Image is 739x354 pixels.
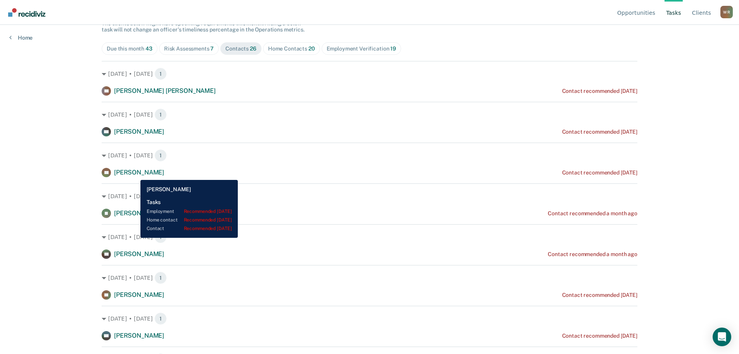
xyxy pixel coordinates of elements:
[114,332,164,339] span: [PERSON_NAME]
[154,312,167,325] span: 1
[8,8,45,17] img: Recidiviz
[114,87,216,94] span: [PERSON_NAME] [PERSON_NAME]
[308,45,315,52] span: 20
[114,250,164,258] span: [PERSON_NAME]
[9,34,33,41] a: Home
[562,88,637,94] div: Contact recommended [DATE]
[562,333,637,339] div: Contact recommended [DATE]
[102,20,305,33] span: The clients below might have upcoming requirements this month. Hiding a below task will not chang...
[102,312,637,325] div: [DATE] • [DATE] 1
[107,45,152,52] div: Due this month
[154,190,167,202] span: 1
[154,149,167,162] span: 1
[562,169,637,176] div: Contact recommended [DATE]
[102,68,637,80] div: [DATE] • [DATE] 1
[268,45,315,52] div: Home Contacts
[225,45,256,52] div: Contacts
[154,108,167,121] span: 1
[720,6,733,18] button: Profile dropdown button
[145,45,152,52] span: 43
[114,128,164,135] span: [PERSON_NAME]
[154,272,167,284] span: 1
[720,6,733,18] div: W R
[102,190,637,202] div: [DATE] • [DATE] 1
[390,45,396,52] span: 19
[210,45,214,52] span: 7
[548,210,637,217] div: Contact recommended a month ago
[548,251,637,258] div: Contact recommended a month ago
[102,231,637,243] div: [DATE] • [DATE] 1
[114,169,164,176] span: [PERSON_NAME]
[713,328,731,346] div: Open Intercom Messenger
[102,272,637,284] div: [DATE] • [DATE] 1
[327,45,396,52] div: Employment Verification
[562,129,637,135] div: Contact recommended [DATE]
[250,45,256,52] span: 26
[114,291,164,298] span: [PERSON_NAME]
[154,68,167,80] span: 1
[562,292,637,298] div: Contact recommended [DATE]
[114,209,164,217] span: [PERSON_NAME]
[154,231,167,243] span: 1
[102,108,637,121] div: [DATE] • [DATE] 1
[164,45,214,52] div: Risk Assessments
[102,149,637,162] div: [DATE] • [DATE] 1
